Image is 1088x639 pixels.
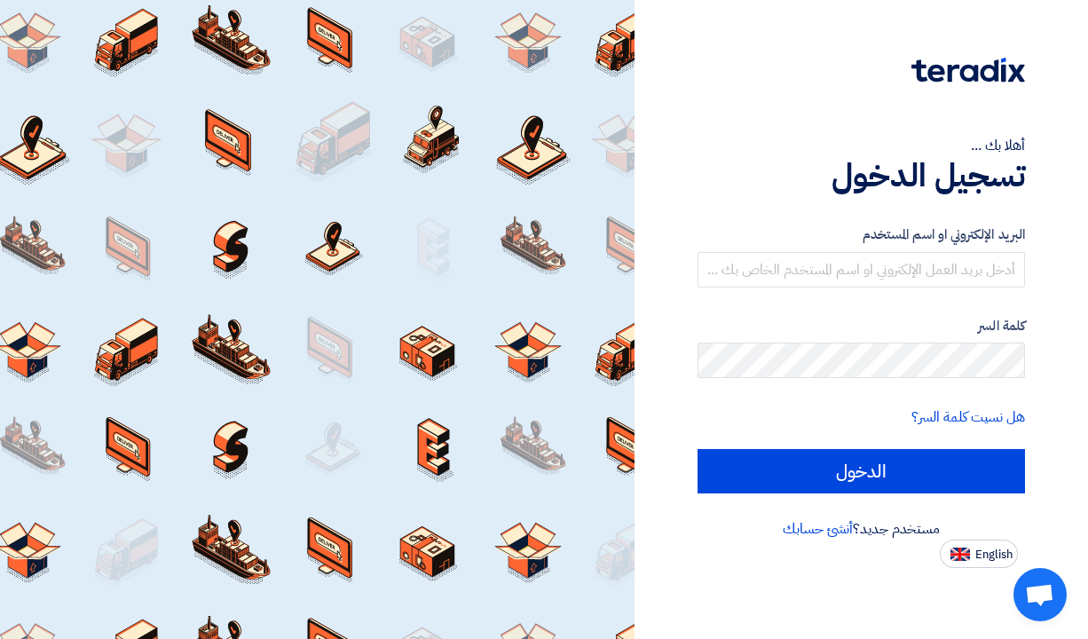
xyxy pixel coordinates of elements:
input: أدخل بريد العمل الإلكتروني او اسم المستخدم الخاص بك ... [698,252,1025,288]
span: English [975,548,1013,561]
input: الدخول [698,449,1025,493]
a: هل نسيت كلمة السر؟ [911,406,1025,428]
label: البريد الإلكتروني او اسم المستخدم [698,225,1025,245]
label: كلمة السر [698,316,1025,336]
a: Open chat [1013,568,1067,621]
img: Teradix logo [911,58,1025,83]
div: أهلا بك ... [698,135,1025,156]
div: مستخدم جديد؟ [698,518,1025,540]
a: أنشئ حسابك [783,518,853,540]
h1: تسجيل الدخول [698,156,1025,195]
img: en-US.png [950,548,970,561]
button: English [940,540,1018,568]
